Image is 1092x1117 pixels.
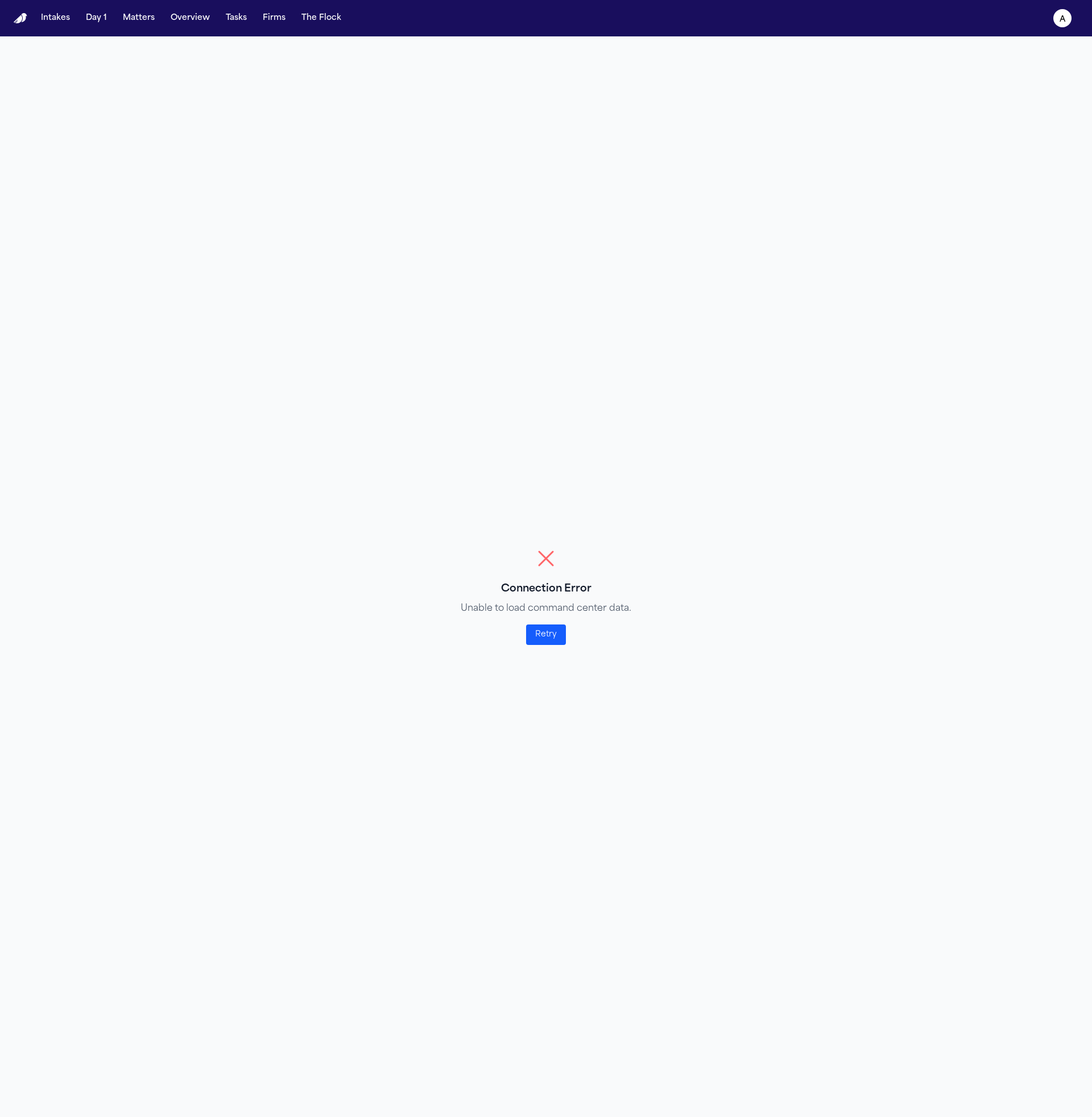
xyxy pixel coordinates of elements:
[14,13,27,24] img: Finch Logo
[258,8,290,28] button: Firms
[461,602,631,615] p: Unable to load command center data.
[526,624,566,645] button: Retry
[14,13,27,24] a: Home
[166,8,214,28] button: Overview
[297,8,346,28] button: The Flock
[81,8,111,28] button: Day 1
[36,8,75,28] button: Intakes
[118,8,159,28] button: Matters
[221,8,251,28] button: Tasks
[461,581,631,597] h2: Connection Error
